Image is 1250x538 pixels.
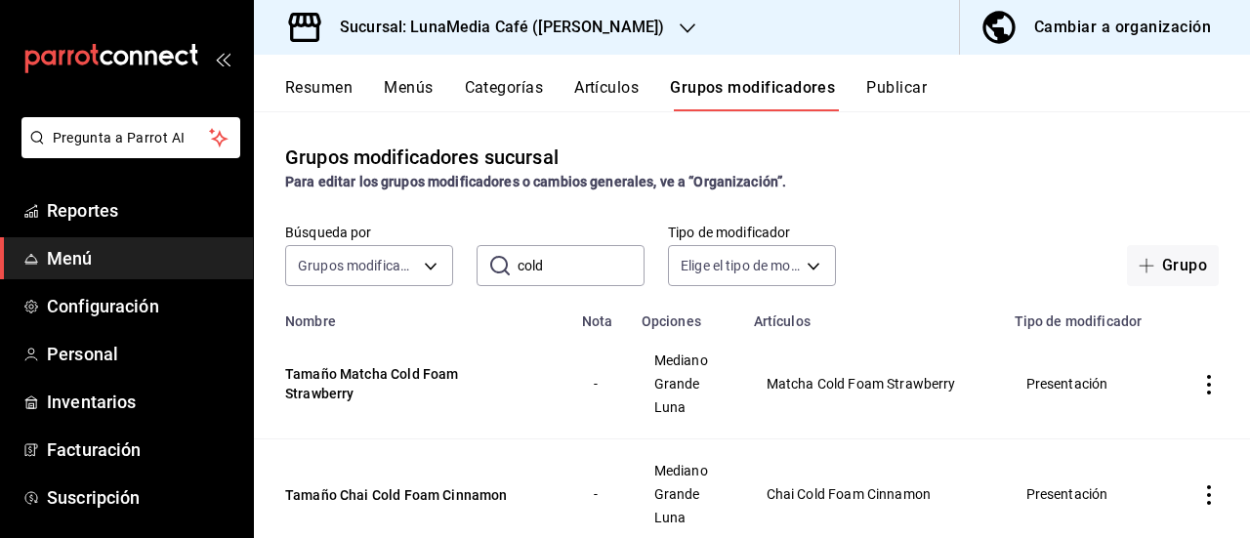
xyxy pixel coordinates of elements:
button: Grupos modificadores [670,78,835,111]
th: Nombre [254,302,570,329]
span: Elige el tipo de modificador [681,256,800,275]
div: Grupos modificadores sucursal [285,143,559,172]
span: Reportes [47,197,237,224]
div: Cambiar a organización [1034,14,1211,41]
span: Chai Cold Foam Cinnamon [767,487,979,501]
input: Buscar [518,246,645,285]
span: Luna [654,400,718,414]
button: Categorías [465,78,544,111]
span: Inventarios [47,389,237,415]
span: Mediano [654,353,718,367]
span: Luna [654,511,718,524]
span: Matcha Cold Foam Strawberry [767,377,979,391]
span: Configuración [47,293,237,319]
th: Nota [570,302,630,329]
th: Tipo de modificador [1003,302,1168,329]
span: Mediano [654,464,718,477]
td: - [570,329,630,439]
span: Grande [654,487,718,501]
span: Suscripción [47,484,237,511]
label: Tipo de modificador [668,226,836,239]
button: Grupo [1127,245,1219,286]
strong: Para editar los grupos modificadores o cambios generales, ve a “Organización”. [285,174,786,189]
button: Menús [384,78,433,111]
label: Búsqueda por [285,226,453,239]
a: Pregunta a Parrot AI [14,142,240,162]
span: Facturación [47,436,237,463]
button: open_drawer_menu [215,51,230,66]
button: actions [1199,375,1219,394]
button: Artículos [574,78,639,111]
td: Presentación [1003,329,1168,439]
span: Grande [654,377,718,391]
span: Pregunta a Parrot AI [53,128,210,148]
button: actions [1199,485,1219,505]
span: Personal [47,341,237,367]
button: Resumen [285,78,353,111]
h3: Sucursal: LunaMedia Café ([PERSON_NAME]) [324,16,664,39]
th: Artículos [742,302,1003,329]
button: Pregunta a Parrot AI [21,117,240,158]
th: Opciones [630,302,742,329]
button: Tamaño Chai Cold Foam Cinnamon [285,485,520,505]
button: Tamaño Matcha Cold Foam Strawberry [285,364,520,403]
span: Menú [47,245,237,271]
span: Grupos modificadores [298,256,417,275]
div: navigation tabs [285,78,1250,111]
button: Publicar [866,78,927,111]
